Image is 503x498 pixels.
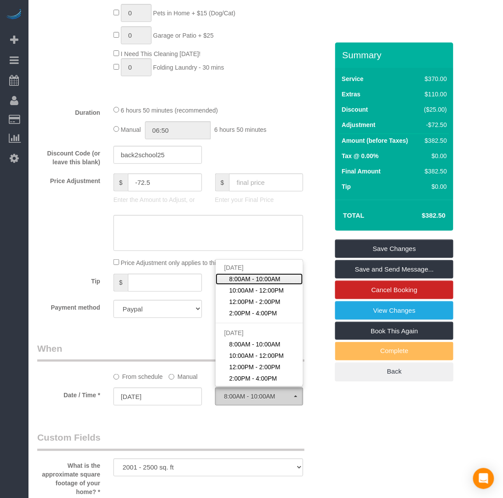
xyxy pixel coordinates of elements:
legend: Custom Fields [37,431,305,451]
input: Manual [169,374,174,380]
div: $0.00 [421,182,447,191]
span: Price Adjustment only applies to this booking [121,259,242,266]
div: $382.50 [421,136,447,145]
span: 6 hours 50 minutes [214,126,266,133]
span: 12:00PM - 2:00PM [229,297,280,306]
label: Final Amount [342,167,381,176]
span: Garage or Patio + $25 [153,32,214,39]
label: Extras [342,90,361,99]
div: ($25.00) [421,105,447,114]
strong: Total [343,212,365,219]
span: I Need This Cleaning [DATE]! [121,50,201,57]
label: Duration [31,105,107,117]
label: Manual [169,369,198,381]
label: What is the approximate square footage of your home? * [31,459,107,497]
label: Date / Time * [31,388,107,399]
span: 8:00AM - 10:00AM [224,393,294,400]
div: $0.00 [421,152,447,160]
span: 2:00PM - 4:00PM [229,374,277,383]
img: Automaid Logo [5,9,23,21]
label: Discount Code (or leave this blank) [31,146,107,166]
span: 8:00AM - 10:00AM [229,275,280,283]
p: Enter the Amount to Adjust, or [113,195,202,204]
a: Cancel Booking [335,281,453,299]
span: 6 hours 50 minutes (recommended) [121,107,218,114]
label: Price Adjustment [31,173,107,185]
span: $ [215,173,230,191]
div: $382.50 [421,167,447,176]
label: Discount [342,105,368,114]
span: [DATE] [224,329,244,336]
label: Tip [31,274,107,286]
span: 10:00AM - 12:00PM [229,286,284,295]
span: 12:00PM - 2:00PM [229,363,280,371]
label: Payment method [31,300,107,312]
input: MM/DD/YYYY [113,388,202,406]
div: Open Intercom Messenger [473,468,494,489]
span: $ [113,274,128,292]
input: final price [229,173,303,191]
h3: Summary [342,50,449,60]
span: 10:00AM - 12:00PM [229,351,284,360]
div: $370.00 [421,74,447,83]
legend: When [37,342,305,362]
div: $110.00 [421,90,447,99]
div: -$72.50 [421,120,447,129]
a: Save Changes [335,240,453,258]
span: Folding Laundry - 30 mins [153,64,224,71]
h4: $382.50 [396,212,446,219]
span: $ [113,173,128,191]
a: Book This Again [335,322,453,340]
span: [DATE] [224,264,244,271]
label: Tip [342,182,351,191]
label: Service [342,74,364,83]
span: Manual [121,126,141,133]
button: 8:00AM - 10:00AM [215,388,304,406]
p: Enter your Final Price [215,195,304,204]
a: View Changes [335,301,453,320]
label: From schedule [113,369,163,381]
input: From schedule [113,374,119,380]
span: 8:00AM - 10:00AM [229,340,280,349]
label: Tax @ 0.00% [342,152,379,160]
label: Adjustment [342,120,375,129]
label: Amount (before Taxes) [342,136,408,145]
span: Pets in Home + $15 (Dog/Cat) [153,10,236,17]
a: Back [335,363,453,381]
span: 2:00PM - 4:00PM [229,309,277,318]
a: Save and Send Message... [335,260,453,279]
